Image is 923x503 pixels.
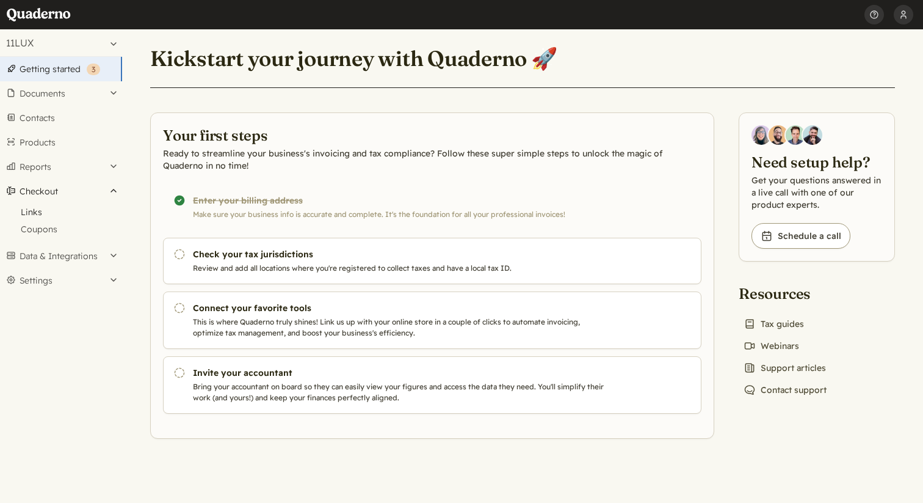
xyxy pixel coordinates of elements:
h1: Kickstart your journey with Quaderno 🚀 [150,45,557,72]
p: Get your questions answered in a live call with one of our product experts. [751,174,882,211]
img: Diana Carrasco, Account Executive at Quaderno [751,125,771,145]
h3: Connect your favorite tools [193,302,609,314]
h2: Need setup help? [751,152,882,172]
h3: Invite your accountant [193,367,609,379]
a: Invite your accountant Bring your accountant on board so they can easily view your figures and ac... [163,356,701,414]
h3: Check your tax jurisdictions [193,248,609,260]
p: This is where Quaderno truly shines! Link us up with your online store in a couple of clicks to a... [193,317,609,339]
img: Ivo Oltmans, Business Developer at Quaderno [786,125,805,145]
img: Javier Rubio, DevRel at Quaderno [803,125,822,145]
a: Connect your favorite tools This is where Quaderno truly shines! Link us up with your online stor... [163,292,701,349]
a: Schedule a call [751,223,850,249]
a: Tax guides [739,315,809,332]
h2: Resources [739,284,831,303]
a: Check your tax jurisdictions Review and add all locations where you're registered to collect taxe... [163,238,701,284]
p: Review and add all locations where you're registered to collect taxes and have a local tax ID. [193,263,609,274]
span: 3 [92,65,95,74]
a: Webinars [739,337,804,354]
img: Jairo Fumero, Account Executive at Quaderno [769,125,788,145]
p: Bring your accountant on board so they can easily view your figures and access the data they need... [193,381,609,403]
a: Support articles [739,359,831,376]
h2: Your first steps [163,125,701,145]
a: Contact support [739,381,831,398]
p: Ready to streamline your business's invoicing and tax compliance? Follow these super simple steps... [163,147,701,172]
